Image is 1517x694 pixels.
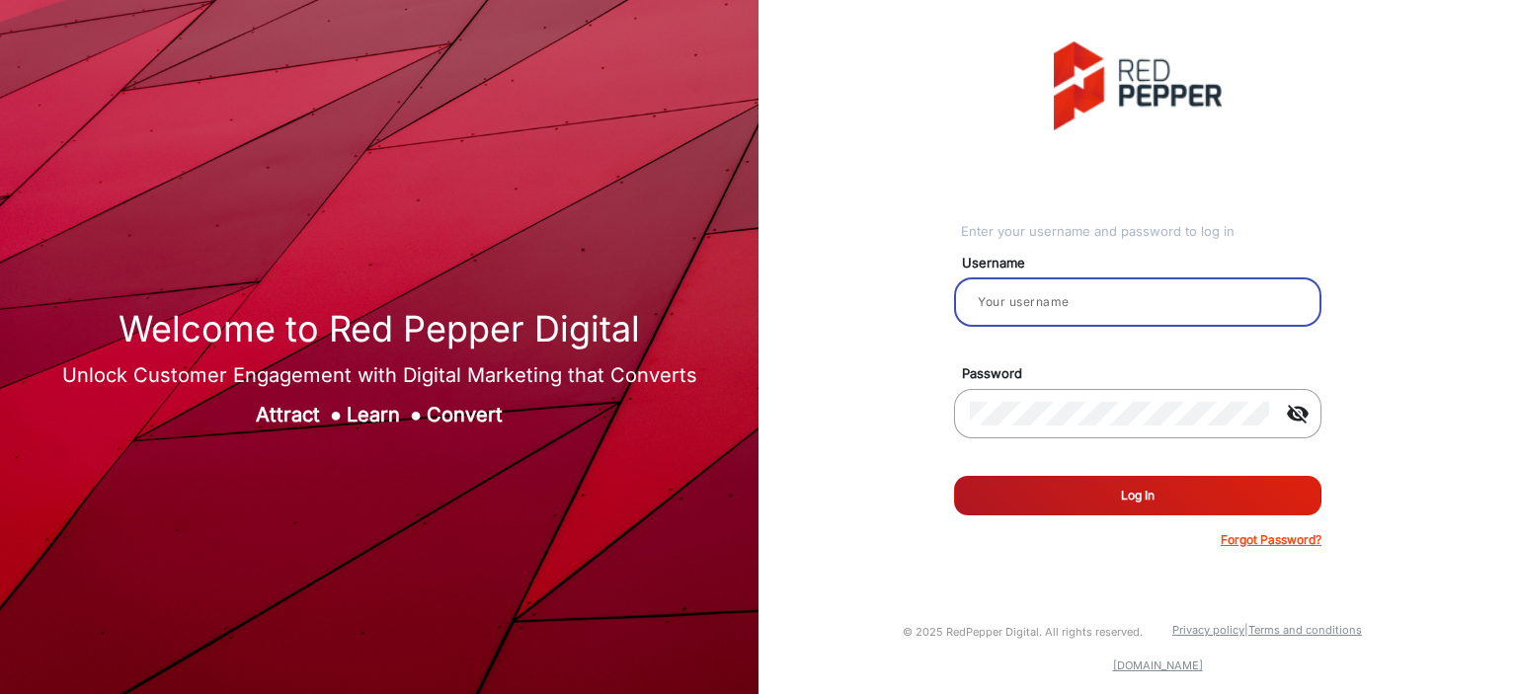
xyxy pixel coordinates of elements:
[903,625,1143,639] small: © 2025 RedPepper Digital. All rights reserved.
[947,364,1344,384] mat-label: Password
[1274,402,1321,425] mat-icon: visibility_off
[330,403,342,426] span: ●
[1172,623,1244,637] a: Privacy policy
[961,222,1321,242] div: Enter your username and password to log in
[410,403,422,426] span: ●
[62,308,697,350] h1: Welcome to Red Pepper Digital
[1244,623,1248,637] a: |
[947,254,1344,273] mat-label: Username
[1221,531,1321,549] p: Forgot Password?
[970,290,1306,314] input: Your username
[62,360,697,390] div: Unlock Customer Engagement with Digital Marketing that Converts
[1113,658,1203,672] a: [DOMAIN_NAME]
[1248,623,1362,637] a: Terms and conditions
[62,400,697,429] div: Attract Learn Convert
[1054,41,1222,130] img: vmg-logo
[954,476,1321,515] button: Log In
